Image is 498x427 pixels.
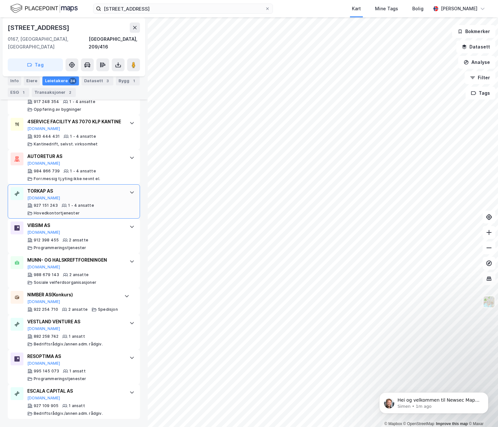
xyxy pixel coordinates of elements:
[352,5,361,13] div: Kart
[27,396,60,401] button: [DOMAIN_NAME]
[32,88,76,97] div: Transaksjoner
[69,334,85,339] div: 1 ansatt
[27,126,60,131] button: [DOMAIN_NAME]
[69,238,88,243] div: 2 ansatte
[34,334,58,339] div: 882 258 742
[68,203,94,208] div: 1 - 4 ansatte
[34,342,103,347] div: Bedriftsrådgiv./annen adm. rådgiv.
[27,187,123,195] div: TORKAP AS
[466,87,495,100] button: Tags
[458,56,495,69] button: Analyse
[34,376,86,381] div: Programmeringstjenester
[69,99,95,104] div: 1 - 4 ansatte
[403,422,434,426] a: OpenStreetMap
[27,118,123,126] div: 4SERVICE FACILITY AS 7070 KLP KANTINE
[34,176,100,181] div: Forr.messig tj.yting ikke nevnt el.
[70,169,96,174] div: 1 - 4 ansatte
[42,76,79,85] div: Leietakere
[34,211,80,216] div: Hovedkontortjenester
[483,296,495,308] img: Z
[27,318,123,326] div: VESTLAND VENTURE AS
[34,142,98,147] div: Kantinedrift, selvst. virksomhet
[27,196,60,201] button: [DOMAIN_NAME]
[27,222,123,229] div: VIBSIM AS
[69,369,86,374] div: 1 ansatt
[131,78,137,84] div: 1
[104,78,111,84] div: 3
[375,5,398,13] div: Mine Tags
[27,299,60,304] button: [DOMAIN_NAME]
[34,134,60,139] div: 920 444 431
[456,40,495,53] button: Datasett
[34,411,103,416] div: Bedriftsrådgiv./annen adm. rådgiv.
[70,134,96,139] div: 1 - 4 ansatte
[34,403,58,408] div: 927 109 905
[370,379,498,424] iframe: Intercom notifications message
[27,230,60,235] button: [DOMAIN_NAME]
[412,5,424,13] div: Bolig
[89,35,140,51] div: [GEOGRAPHIC_DATA], 209/416
[465,71,495,84] button: Filter
[34,107,81,112] div: Oppføring av bygninger
[34,369,59,374] div: 995 145 073
[441,5,477,13] div: [PERSON_NAME]
[101,4,265,13] input: Søk på adresse, matrikkel, gårdeiere, leietakere eller personer
[452,25,495,38] button: Bokmerker
[27,361,60,366] button: [DOMAIN_NAME]
[27,353,123,360] div: RESOPTIMA AS
[8,22,71,33] div: [STREET_ADDRESS]
[384,422,402,426] a: Mapbox
[8,58,63,71] button: Tag
[34,307,58,312] div: 922 254 710
[69,78,76,84] div: 34
[8,88,29,97] div: ESG
[20,89,27,96] div: 1
[27,256,123,264] div: MUNN- OG HALSKREFTFORENINGEN
[98,307,118,312] div: Spedisjon
[27,161,60,166] button: [DOMAIN_NAME]
[116,76,140,85] div: Bygg
[27,152,123,160] div: AUTORETUR AS
[82,76,113,85] div: Datasett
[34,245,86,250] div: Programmeringstjenester
[10,3,78,14] img: logo.f888ab2527a4732fd821a326f86c7f29.svg
[34,280,96,285] div: Sosiale velferdsorganisasjoner
[8,76,21,85] div: Info
[27,291,118,299] div: NIMBER AS (Konkurs)
[34,99,59,104] div: 917 248 354
[34,238,59,243] div: 912 398 455
[34,272,59,277] div: 988 679 143
[436,422,468,426] a: Improve this map
[34,203,58,208] div: 927 151 243
[27,265,60,270] button: [DOMAIN_NAME]
[8,35,89,51] div: 0167, [GEOGRAPHIC_DATA], [GEOGRAPHIC_DATA]
[34,169,60,174] div: 984 866 739
[69,403,85,408] div: 1 ansatt
[69,272,89,277] div: 2 ansatte
[27,326,60,331] button: [DOMAIN_NAME]
[24,76,40,85] div: Eiere
[67,89,73,96] div: 2
[68,307,88,312] div: 2 ansatte
[27,387,123,395] div: ESCALA CAPITAL AS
